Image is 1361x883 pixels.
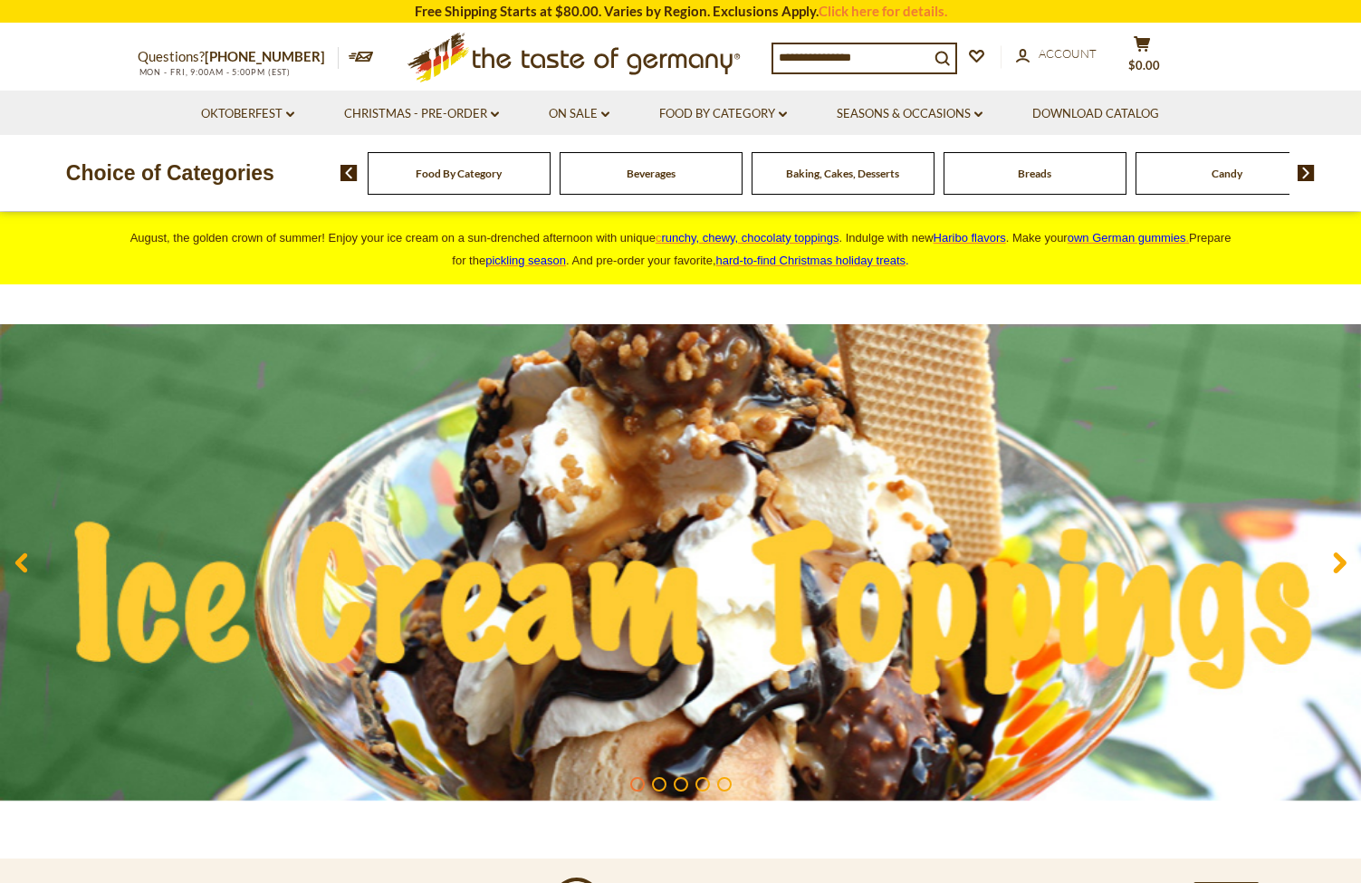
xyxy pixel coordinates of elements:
span: . [716,254,909,267]
a: Baking, Cakes, Desserts [786,167,899,180]
a: Breads [1018,167,1051,180]
a: Download Catalog [1032,104,1159,124]
span: August, the golden crown of summer! Enjoy your ice cream on a sun-drenched afternoon with unique ... [130,231,1232,267]
span: own German gummies [1068,231,1186,245]
img: previous arrow [340,165,358,181]
a: Food By Category [659,104,787,124]
a: Food By Category [416,167,502,180]
a: Account [1016,44,1097,64]
a: [PHONE_NUMBER] [205,48,325,64]
a: Christmas - PRE-ORDER [344,104,499,124]
a: Beverages [627,167,676,180]
a: own German gummies. [1068,231,1189,245]
a: Click here for details. [819,3,947,19]
a: crunchy, chewy, chocolaty toppings [656,231,839,245]
a: Haribo flavors [934,231,1006,245]
span: MON - FRI, 9:00AM - 5:00PM (EST) [138,67,292,77]
span: $0.00 [1128,58,1160,72]
span: runchy, chewy, chocolaty toppings [661,231,839,245]
button: $0.00 [1116,35,1170,81]
a: Oktoberfest [201,104,294,124]
a: Seasons & Occasions [837,104,982,124]
a: Candy [1212,167,1242,180]
span: Account [1039,46,1097,61]
img: next arrow [1298,165,1315,181]
a: hard-to-find Christmas holiday treats [716,254,906,267]
a: On Sale [549,104,609,124]
a: pickling season [485,254,566,267]
p: Questions? [138,45,339,69]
